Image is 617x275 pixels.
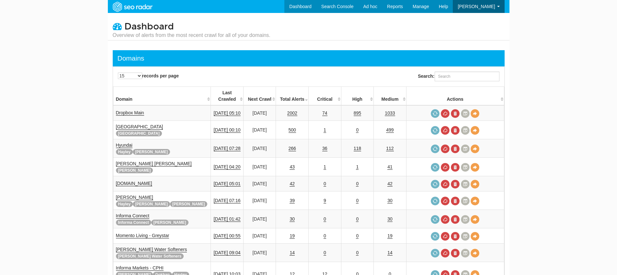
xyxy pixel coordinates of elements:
span: [PERSON_NAME] Water Softeners [116,253,184,259]
a: View Domain Overview [471,215,479,224]
i:  [113,22,122,31]
a: Cancel in-progress audit [441,249,450,258]
a: Delete most recent audit [451,126,460,135]
a: 1033 [385,110,395,116]
a: 0 [324,233,326,239]
span: [PERSON_NAME] [133,149,170,155]
a: 2002 [287,110,297,116]
a: 74 [322,110,327,116]
a: Crawl History [461,126,470,135]
span: Hayley [116,149,133,155]
a: [DOMAIN_NAME] [116,181,152,186]
a: Delete most recent audit [451,249,460,258]
a: 1 [356,164,359,170]
a: [DATE] 00:10 [214,127,241,133]
img: SEORadar [110,1,155,13]
a: Dropbox Main [116,110,144,116]
a: 1 [324,164,326,170]
a: Cancel in-progress audit [441,109,450,118]
a: Crawl History [461,109,470,118]
a: View Domain Overview [471,232,479,241]
td: [DATE] [243,158,276,176]
a: Request a crawl [431,144,440,153]
a: 9 [324,198,326,203]
a: Crawl History [461,249,470,258]
a: Request a crawl [431,163,440,172]
a: View Domain Overview [471,109,479,118]
a: 36 [322,146,327,151]
a: Request a crawl [431,232,440,241]
a: Delete most recent audit [451,232,460,241]
a: [PERSON_NAME] [116,195,153,200]
a: Cancel in-progress audit [441,144,450,153]
a: 14 [387,250,393,256]
a: Informa Connect [116,213,150,219]
th: High: activate to sort column descending [341,87,374,106]
a: 30 [290,216,295,222]
span: Informa Connect [116,220,151,225]
a: [PERSON_NAME] Water Softeners [116,247,187,252]
a: Crawl History [461,144,470,153]
a: 0 [356,181,359,187]
td: [DATE] [243,210,276,228]
a: 118 [354,146,361,151]
a: Cancel in-progress audit [441,197,450,205]
a: Crawl History [461,180,470,189]
a: View Domain Overview [471,163,479,172]
a: Delete most recent audit [451,144,460,153]
a: 499 [386,127,394,133]
label: records per page [118,73,179,79]
a: Crawl History [461,232,470,241]
a: [DATE] 05:01 [214,181,241,187]
a: Momento Living - Greystar [116,233,169,238]
a: 0 [356,233,359,239]
a: 0 [356,250,359,256]
a: View Domain Overview [471,126,479,135]
input: Search: [435,72,499,81]
span: [PERSON_NAME] [133,201,170,207]
a: Crawl History [461,197,470,205]
a: [DATE] 07:28 [214,146,241,151]
a: 1 [324,127,326,133]
a: Cancel in-progress audit [441,215,450,224]
a: View Domain Overview [471,180,479,189]
a: Cancel in-progress audit [441,163,450,172]
a: 0 [356,127,359,133]
span: [PERSON_NAME] [116,167,153,173]
th: Critical: activate to sort column descending [308,87,341,106]
a: Cancel in-progress audit [441,232,450,241]
a: Crawl History [461,163,470,172]
td: [DATE] [243,191,276,210]
a: 0 [324,250,326,256]
a: [DATE] 09:04 [214,250,241,256]
a: Request a crawl [431,126,440,135]
div: Domains [118,53,144,63]
span: [PERSON_NAME] [458,4,495,9]
a: Crawl History [461,215,470,224]
th: Medium: activate to sort column descending [374,87,406,106]
span: Help [439,4,448,9]
a: Request a crawl [431,180,440,189]
a: 0 [324,216,326,222]
small: Overview of alerts from the most recent crawl for all of your domains. [113,32,270,39]
td: [DATE] [243,121,276,139]
a: 30 [387,216,393,222]
th: Last Crawled: activate to sort column descending [211,87,244,106]
th: Domain: activate to sort column ascending [113,87,211,106]
a: [DATE] 04:20 [214,164,241,170]
span: Hayley [116,201,133,207]
a: 19 [290,233,295,239]
td: [DATE] [243,228,276,244]
span: Dashboard [124,21,174,32]
a: Request a crawl [431,197,440,205]
th: Total Alerts: activate to sort column ascending [276,87,309,106]
a: [GEOGRAPHIC_DATA] [116,124,163,130]
a: 500 [289,127,296,133]
a: 19 [387,233,393,239]
a: Delete most recent audit [451,180,460,189]
a: View Domain Overview [471,197,479,205]
a: 41 [387,164,393,170]
a: [DATE] 05:10 [214,110,241,116]
a: 42 [387,181,393,187]
a: Delete most recent audit [451,215,460,224]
